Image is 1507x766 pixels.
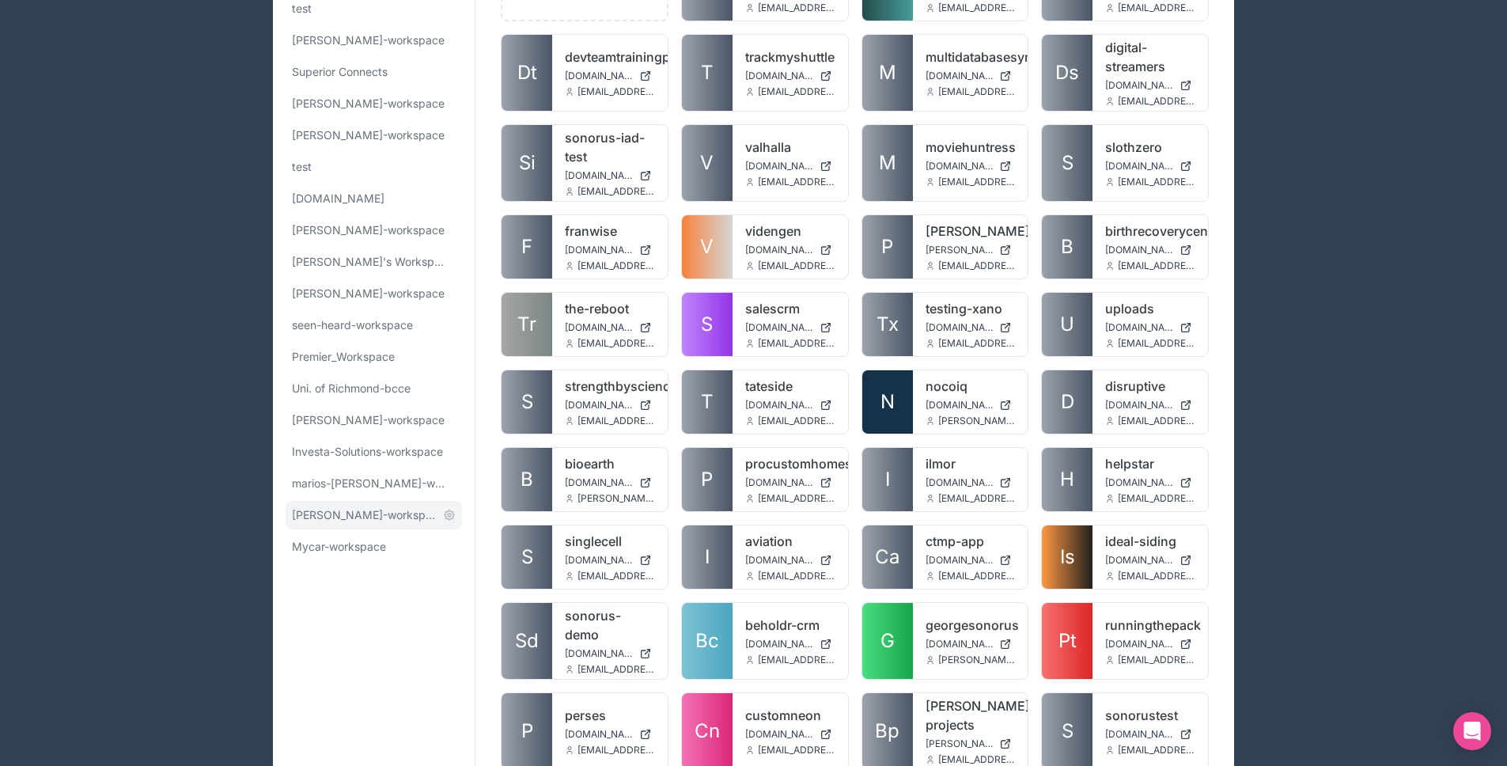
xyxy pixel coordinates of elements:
span: [EMAIL_ADDRESS][DOMAIN_NAME] [1118,2,1195,14]
a: sonorus-iad-test [565,128,655,166]
span: M [879,150,896,176]
span: [EMAIL_ADDRESS][DOMAIN_NAME] [938,337,1016,350]
span: [DOMAIN_NAME] [1105,244,1173,256]
a: I [682,525,733,589]
a: seen-heard-workspace [286,311,462,339]
span: P [521,719,533,744]
a: [DOMAIN_NAME] [565,399,655,411]
span: [PERSON_NAME][DOMAIN_NAME] [926,738,994,750]
span: [PERSON_NAME]-workspace [292,96,445,112]
span: [PERSON_NAME]'s Workspace [292,254,449,270]
a: S [502,525,552,589]
a: Ds [1042,35,1092,111]
a: Sd [502,603,552,679]
span: [DOMAIN_NAME] [745,244,813,256]
span: Cn [695,719,720,744]
a: B [1042,215,1092,279]
a: M [862,35,913,111]
a: Mycar-workspace [286,533,462,561]
span: [DOMAIN_NAME] [565,244,633,256]
span: [DOMAIN_NAME] [1105,321,1173,334]
div: Open Intercom Messenger [1453,712,1491,750]
a: helpstar [1105,454,1195,473]
span: G [880,628,895,654]
a: georgesonorus [926,616,1016,635]
span: [EMAIL_ADDRESS][DOMAIN_NAME] [758,176,835,188]
a: Premier_Workspace [286,343,462,371]
span: [EMAIL_ADDRESS][DOMAIN_NAME] [938,492,1016,505]
span: [EMAIL_ADDRESS][DOMAIN_NAME] [758,570,835,582]
a: Pt [1042,603,1092,679]
span: [EMAIL_ADDRESS][DOMAIN_NAME] [577,663,655,676]
span: I [705,544,710,570]
span: [EMAIL_ADDRESS][DOMAIN_NAME] [577,185,655,198]
a: perses [565,706,655,725]
span: [PERSON_NAME][EMAIL_ADDRESS][DOMAIN_NAME] [938,415,1016,427]
a: Investa-Solutions-workspace [286,438,462,466]
a: [DOMAIN_NAME] [926,476,1016,489]
a: nocoiq [926,377,1016,396]
span: Investa-Solutions-workspace [292,444,443,460]
a: [DOMAIN_NAME] [1105,244,1195,256]
span: [EMAIL_ADDRESS][DOMAIN_NAME] [577,85,655,98]
a: Bc [682,603,733,679]
a: [DOMAIN_NAME] [565,321,655,334]
a: [PERSON_NAME][DOMAIN_NAME] [926,244,1016,256]
a: ctmp-app [926,532,1016,551]
span: [DOMAIN_NAME] [745,321,813,334]
a: singlecell [565,532,655,551]
span: Superior Connects [292,64,388,80]
a: franwise [565,222,655,241]
span: [DOMAIN_NAME] [745,728,813,741]
span: Pt [1058,628,1077,654]
a: P [682,448,733,511]
a: [DOMAIN_NAME] [926,70,1016,82]
a: U [1042,293,1092,356]
span: [EMAIL_ADDRESS][DOMAIN_NAME] [1118,415,1195,427]
span: [DOMAIN_NAME] [926,554,994,567]
span: seen-heard-workspace [292,317,413,333]
span: H [1060,467,1074,492]
span: Ca [875,544,899,570]
span: B [1061,234,1073,260]
a: [PERSON_NAME]-workspace [286,501,462,529]
a: ilmor [926,454,1016,473]
a: [DOMAIN_NAME] [745,70,835,82]
span: [EMAIL_ADDRESS][DOMAIN_NAME] [758,415,835,427]
a: runningthepack [1105,616,1195,635]
span: Is [1060,544,1075,570]
a: [PERSON_NAME]-workspace [286,89,462,118]
a: [DOMAIN_NAME] [926,554,1016,567]
span: [DOMAIN_NAME] [1105,638,1173,650]
a: V [682,215,733,279]
span: V [700,150,714,176]
span: [DOMAIN_NAME] [926,638,994,650]
span: [DOMAIN_NAME] [1105,728,1173,741]
span: [DOMAIN_NAME] [1105,554,1173,567]
span: [EMAIL_ADDRESS][DOMAIN_NAME] [758,744,835,757]
span: V [700,234,714,260]
span: [EMAIL_ADDRESS][DOMAIN_NAME] [758,2,835,14]
a: multidatabasesynctest [926,47,1016,66]
span: [DOMAIN_NAME] [565,647,633,660]
span: [EMAIL_ADDRESS][DOMAIN_NAME] [1118,176,1195,188]
a: [DOMAIN_NAME] [565,647,655,660]
a: [DOMAIN_NAME] [565,70,655,82]
a: Superior Connects [286,58,462,86]
a: S [502,370,552,434]
a: moviehuntress [926,138,1016,157]
span: [DOMAIN_NAME] [745,476,813,489]
span: [EMAIL_ADDRESS][DOMAIN_NAME] [1118,654,1195,666]
a: P [862,215,913,279]
span: Bp [875,719,899,744]
span: [DOMAIN_NAME] [926,321,994,334]
span: S [521,389,533,415]
a: aviation [745,532,835,551]
span: Si [519,150,536,176]
a: [DOMAIN_NAME] [565,554,655,567]
a: H [1042,448,1092,511]
span: M [879,60,896,85]
a: sonorus-demo [565,606,655,644]
span: [EMAIL_ADDRESS][DOMAIN_NAME] [758,85,835,98]
span: [DOMAIN_NAME] [565,476,633,489]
